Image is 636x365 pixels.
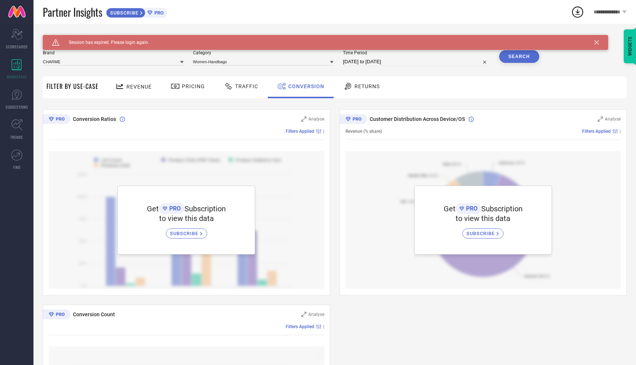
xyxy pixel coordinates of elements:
span: to view this data [159,214,214,223]
span: Get [444,204,456,213]
span: Analyse [308,312,324,317]
span: Revenue [126,84,152,90]
div: Open download list [571,5,584,19]
span: | [323,129,324,134]
div: Premium [43,114,70,125]
span: Filters Applied [286,324,314,329]
span: TRENDS [10,134,23,140]
a: SUBSCRIBE [462,223,504,238]
span: Analyse [308,116,324,122]
span: Pricing [182,83,205,89]
span: to view this data [456,214,510,223]
span: Conversion [288,83,324,89]
div: Premium [43,310,70,321]
span: Conversion Count [73,311,115,317]
span: SUBSCRIBE [170,231,200,236]
span: Partner Insights [43,4,102,20]
span: Get [147,204,159,213]
span: SUGGESTIONS [6,104,28,110]
svg: Zoom [301,312,306,317]
span: Filters Applied [582,129,611,134]
span: Traffic [235,83,258,89]
button: Search [499,50,539,63]
span: Category [193,50,334,55]
svg: Zoom [301,116,306,122]
span: Conversion Ratios [73,116,116,122]
span: FWD [13,164,20,170]
a: SUBSCRIBEPRO [106,6,167,18]
span: PRO [464,205,478,212]
span: WORKSPACE [7,74,27,80]
span: PRO [152,10,164,16]
span: | [620,129,621,134]
span: SUBSCRIBE [466,231,497,236]
span: Time Period [343,50,490,55]
span: Returns [354,83,380,89]
span: SCORECARDS [6,44,28,49]
span: Customer Distribution Across Device/OS [370,116,465,122]
a: SUBSCRIBE [166,223,207,238]
span: Brand [43,50,184,55]
span: PRO [167,205,181,212]
span: Filter By Use-Case [46,82,99,91]
span: Subscription [481,204,523,213]
input: Select time period [343,57,490,66]
span: | [323,324,324,329]
span: Subscription [184,204,226,213]
span: Analyse [605,116,621,122]
span: SYSTEM WORKSPACE [43,35,94,41]
span: Revenue (% share) [346,129,382,134]
div: Premium [340,114,367,125]
span: Session has expired. Please login again. [60,40,149,45]
span: Filters Applied [286,129,314,134]
span: SUBSCRIBE [106,10,140,16]
svg: Zoom [598,116,603,122]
